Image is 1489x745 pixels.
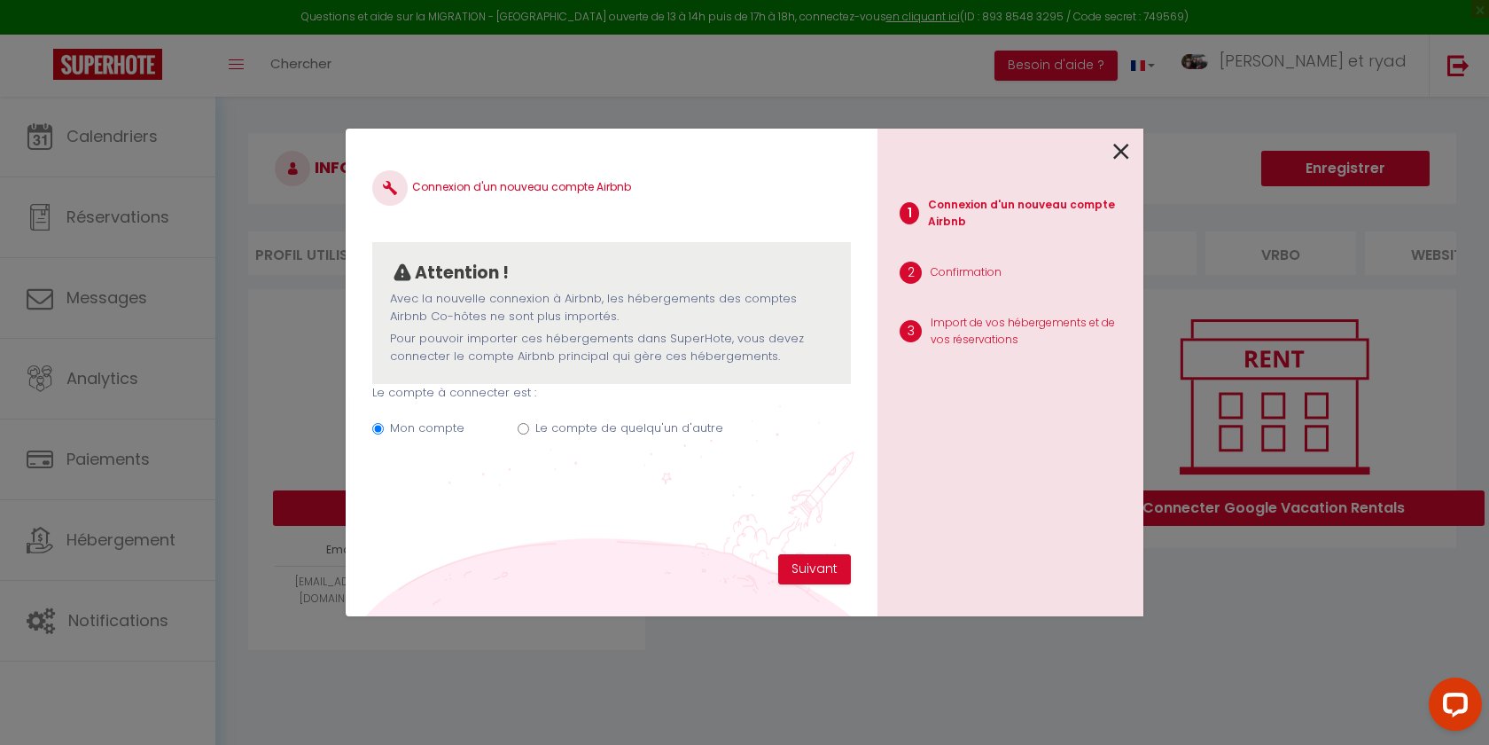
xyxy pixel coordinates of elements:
[900,320,922,342] span: 3
[900,202,919,224] span: 1
[931,264,1002,281] p: Confirmation
[1415,670,1489,745] iframe: LiveChat chat widget
[415,260,509,286] p: Attention !
[390,290,833,326] p: Avec la nouvelle connexion à Airbnb, les hébergements des comptes Airbnb Co-hôtes ne sont plus im...
[535,420,723,437] label: Le compte de quelqu'un d'autre
[390,420,464,437] label: Mon compte
[372,384,851,402] p: Le compte à connecter est :
[390,330,833,366] p: Pour pouvoir importer ces hébergements dans SuperHote, vous devez connecter le compte Airbnb prin...
[931,315,1129,349] p: Import de vos hébergements et de vos réservations
[900,262,922,284] span: 2
[372,170,851,206] h4: Connexion d'un nouveau compte Airbnb
[778,554,851,584] button: Suivant
[928,197,1129,231] p: Connexion d'un nouveau compte Airbnb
